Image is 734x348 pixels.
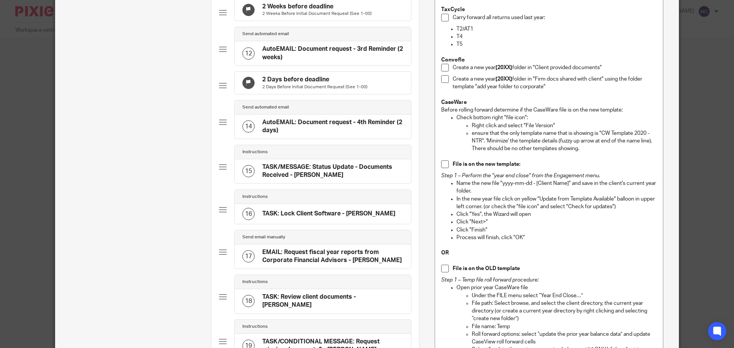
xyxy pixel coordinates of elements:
[472,122,657,129] p: Right click and select "File Version"
[441,106,657,114] p: Before rolling forward determine if the CaseWare file is on the new template:
[456,226,657,234] p: Click "Finish"
[242,208,255,220] div: 16
[456,25,657,33] p: T2/AT1
[242,47,255,60] div: 12
[456,234,657,241] p: Process will finish, click "OK"
[242,279,268,285] h4: Instructions
[262,248,403,265] h4: EMAIL: Request fiscal year reports from Corporate Financial Advisors - [PERSON_NAME]
[472,292,657,299] p: Under the FILE menu select “Year End Close…”
[453,266,520,271] strong: File is on the OLD template
[262,3,372,11] h4: 2 Weeks before deadline
[262,84,367,90] p: 2 Days Before Initial Document Request (See 1-00)
[472,299,657,323] p: File path: Select browse, and select the client directory, the current year directory (or create ...
[456,180,657,195] p: Name the new file "yyyy-mm-dd - [Client Name]" and save in the client's current year folder.
[242,104,289,110] h4: Send automated email
[262,11,372,17] p: 2 Weeks Before Initial Document Request (See 1-00)
[453,14,657,21] p: Carry forward all returns used last year:
[242,120,255,133] div: 14
[242,149,268,155] h4: Instructions
[262,76,367,84] h4: 2 Days before deadline
[495,76,512,82] strong: [20XX]
[495,65,512,70] strong: [20XX]
[242,295,255,307] div: 18
[456,40,657,48] p: T5
[456,33,657,40] p: T4
[472,129,657,153] p: ensure that the only template name that is showing is "CW Template 2020 - NTR". 'Minimize' the te...
[242,250,255,262] div: 17
[262,210,395,218] h4: TASK: Lock Client Software - [PERSON_NAME]
[456,195,657,211] p: In the new year file click on yellow "Update from Template Available" balloon in upper left corne...
[441,57,465,63] strong: Convoflo
[456,210,657,218] p: Click "Yes", the Wizard will open
[456,218,657,226] p: Click "Next>"
[456,284,657,291] p: Open prior year CaseWare file
[441,7,465,12] strong: TaxCycle
[242,234,285,240] h4: Send email manually
[441,250,449,256] strong: OR
[453,64,657,71] p: Create a new year folder in "Client provided documents"
[262,163,403,180] h4: TASK/MESSAGE: Status Update - Documents Received - [PERSON_NAME]
[242,194,268,200] h4: Instructions
[262,118,403,135] h4: AutoEMAIL: Document request - 4th Reminder (2 days)
[242,31,289,37] h4: Send automated email
[441,100,467,105] strong: CaseWare
[456,114,657,121] p: Check bottom right "file icon":
[262,293,403,309] h4: TASK: Review client documents - [PERSON_NAME]
[453,162,520,167] strong: File is on the new template:
[472,323,657,330] p: File name: Temp
[242,324,268,330] h4: Instructions
[441,173,600,178] em: Step 1 – Perform the "year end close" from the Engagement menu.
[262,45,403,62] h4: AutoEMAIL: Document request - 3rd Reminder (2 weeks)
[242,165,255,177] div: 15
[453,75,657,91] p: Create a new year folder in "Firm docs shared with client" using the folder template "add year fo...
[441,277,539,283] em: Step 1 – Temp file roll forward procedure:
[472,330,657,346] p: Roll forward options: select “update the prior year balance data” and update CaseView roll forwar...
